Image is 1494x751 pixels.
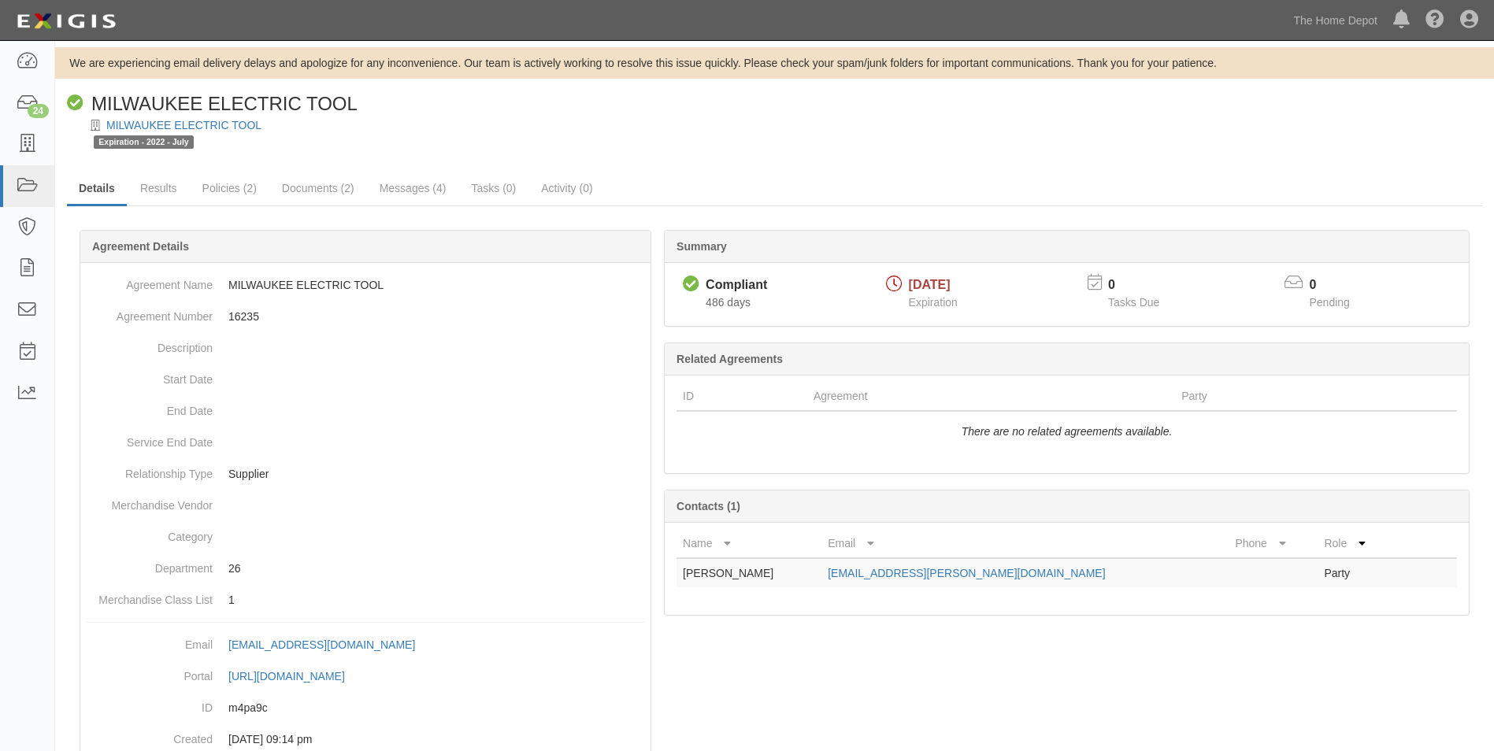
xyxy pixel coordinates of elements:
[1425,11,1444,30] i: Help Center - Complianz
[459,172,528,204] a: Tasks (0)
[87,692,213,716] dt: ID
[87,269,213,293] dt: Agreement Name
[228,592,644,608] p: 1
[94,135,194,149] span: Expiration - 2022 - July
[12,7,120,35] img: logo-5460c22ac91f19d4615b14bd174203de0afe785f0fc80cf4dbbc73dc1793850b.png
[92,240,189,253] b: Agreement Details
[1175,382,1387,411] th: Party
[909,296,958,309] span: Expiration
[1285,5,1385,36] a: The Home Depot
[87,584,213,608] dt: Merchandise Class List
[87,660,213,684] dt: Portal
[67,172,127,206] a: Details
[683,276,699,293] i: Compliant
[87,427,213,450] dt: Service End Date
[228,637,415,653] div: [EMAIL_ADDRESS][DOMAIN_NAME]
[529,172,604,204] a: Activity (0)
[228,638,432,651] a: [EMAIL_ADDRESS][DOMAIN_NAME]
[1318,529,1394,558] th: Role
[677,500,740,512] b: Contacts (1)
[87,521,213,545] dt: Category
[1108,276,1179,294] p: 0
[828,567,1105,579] a: [EMAIL_ADDRESS][PERSON_NAME][DOMAIN_NAME]
[128,172,189,204] a: Results
[87,301,644,332] dd: 16235
[270,172,366,204] a: Documents (2)
[87,553,213,576] dt: Department
[87,458,644,490] dd: Supplier
[1310,276,1370,294] p: 0
[91,93,358,114] span: MILWAUKEE ELECTRIC TOOL
[87,629,213,653] dt: Email
[87,395,213,419] dt: End Date
[87,458,213,482] dt: Relationship Type
[706,276,767,294] div: Compliant
[55,55,1494,71] div: We are experiencing email delivery delays and apologize for any inconvenience. Our team is active...
[87,692,644,723] dd: m4pa9c
[706,296,751,309] span: Since 04/29/2024
[87,332,213,356] dt: Description
[67,95,83,112] i: Compliant
[87,364,213,387] dt: Start Date
[677,240,727,253] b: Summary
[677,382,807,411] th: ID
[807,382,1175,411] th: Agreement
[368,172,458,204] a: Messages (4)
[677,529,821,558] th: Name
[909,278,951,291] span: [DATE]
[87,723,213,747] dt: Created
[87,269,644,301] dd: MILWAUKEE ELECTRIC TOOL
[962,425,1173,438] i: There are no related agreements available.
[677,353,783,365] b: Related Agreements
[1108,296,1159,309] span: Tasks Due
[191,172,269,204] a: Policies (2)
[1310,296,1350,309] span: Pending
[67,91,358,117] div: MILWAUKEE ELECTRIC TOOL
[228,670,362,683] a: [URL][DOMAIN_NAME]
[106,119,261,131] a: MILWAUKEE ELECTRIC TOOL
[821,529,1229,558] th: Email
[1318,558,1394,587] td: Party
[1229,529,1318,558] th: Phone
[87,301,213,324] dt: Agreement Number
[87,490,213,513] dt: Merchandise Vendor
[228,560,644,576] p: 26
[677,558,821,587] td: [PERSON_NAME]
[28,104,49,118] div: 24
